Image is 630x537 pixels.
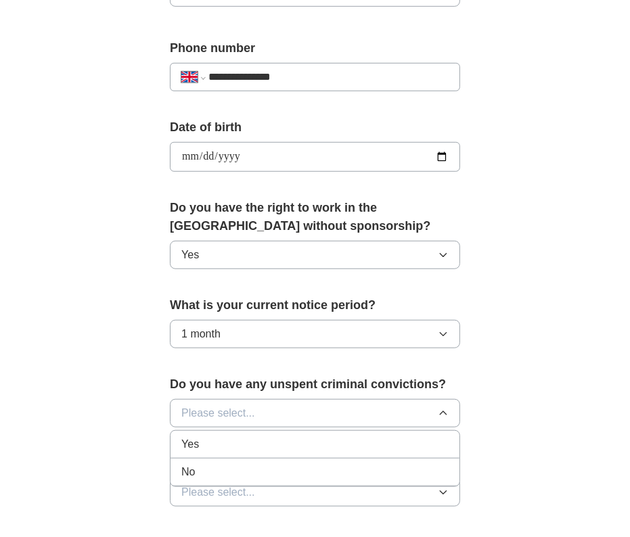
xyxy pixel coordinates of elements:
[170,320,460,348] button: 1 month
[170,478,460,507] button: Please select...
[170,399,460,427] button: Please select...
[170,118,460,137] label: Date of birth
[181,326,221,342] span: 1 month
[170,296,460,314] label: What is your current notice period?
[181,436,199,452] span: Yes
[170,39,460,57] label: Phone number
[170,199,460,235] label: Do you have the right to work in the [GEOGRAPHIC_DATA] without sponsorship?
[181,405,255,421] span: Please select...
[181,484,255,500] span: Please select...
[170,375,460,394] label: Do you have any unspent criminal convictions?
[181,464,195,480] span: No
[181,247,199,263] span: Yes
[170,241,460,269] button: Yes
